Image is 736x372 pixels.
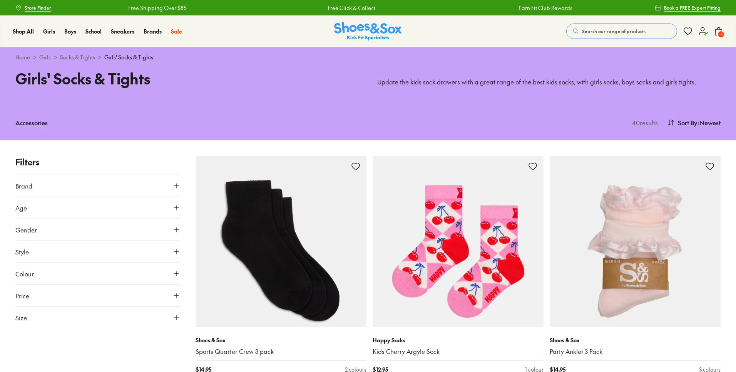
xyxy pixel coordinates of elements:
[15,269,34,278] span: Colour
[714,23,723,40] button: 1
[717,30,725,38] span: 1
[667,114,721,131] button: Sort By:Newest
[25,4,51,11] span: Store Finder
[15,291,29,300] span: Price
[111,27,134,35] a: Sneakers
[373,347,544,356] a: Kids Cherry Argyle Sock
[64,27,76,35] a: Boys
[629,118,658,127] p: 40 results
[15,53,721,61] div: > > >
[334,22,402,41] a: Shoes & Sox
[15,247,29,256] span: Style
[15,67,359,89] h1: Girls' Socks & Tights
[15,307,180,328] button: Size
[15,241,180,263] button: Style
[39,53,51,61] a: Girls
[15,285,180,306] button: Price
[377,78,721,86] p: Update the kids sock drawers with a great range of the best kids socks, with girls socks, boys so...
[15,197,180,219] button: Age
[15,313,27,322] span: Size
[566,24,677,39] button: Search our range of products
[104,53,153,61] span: Girls' Socks & Tights
[582,28,646,35] span: Search our range of products
[85,27,102,35] a: School
[15,225,37,234] span: Gender
[60,53,95,61] a: Socks & Tights
[171,27,182,35] a: Sale
[15,219,180,241] button: Gender
[517,4,570,12] a: Earn Fit Club Rewards
[15,175,180,197] button: Brand
[15,156,180,168] p: Filters
[15,53,30,61] a: Home
[664,4,721,11] span: Book a FREE Expert Fitting
[15,1,51,15] a: Store Finder
[326,4,373,12] a: Free Click & Collect
[698,118,721,127] span: : Newest
[15,263,180,284] button: Colour
[126,4,185,12] a: Free Shipping Over $85
[196,336,366,344] p: Shoes & Sox
[678,118,698,127] span: Sort By
[196,347,366,356] a: Sports Quarter Crew 3 pack
[550,336,721,344] p: Shoes & Sox
[655,1,721,15] a: Book a FREE Expert Fitting
[15,114,48,131] a: Accessories
[13,27,34,35] a: Shop All
[15,203,27,212] span: Age
[15,181,32,190] span: Brand
[43,27,55,35] a: Girls
[144,27,162,35] a: Brands
[550,347,721,356] a: Party Anklet 3 Pack
[334,22,402,41] img: SNS_Logo_Responsive.svg
[373,336,544,344] p: Happy Socks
